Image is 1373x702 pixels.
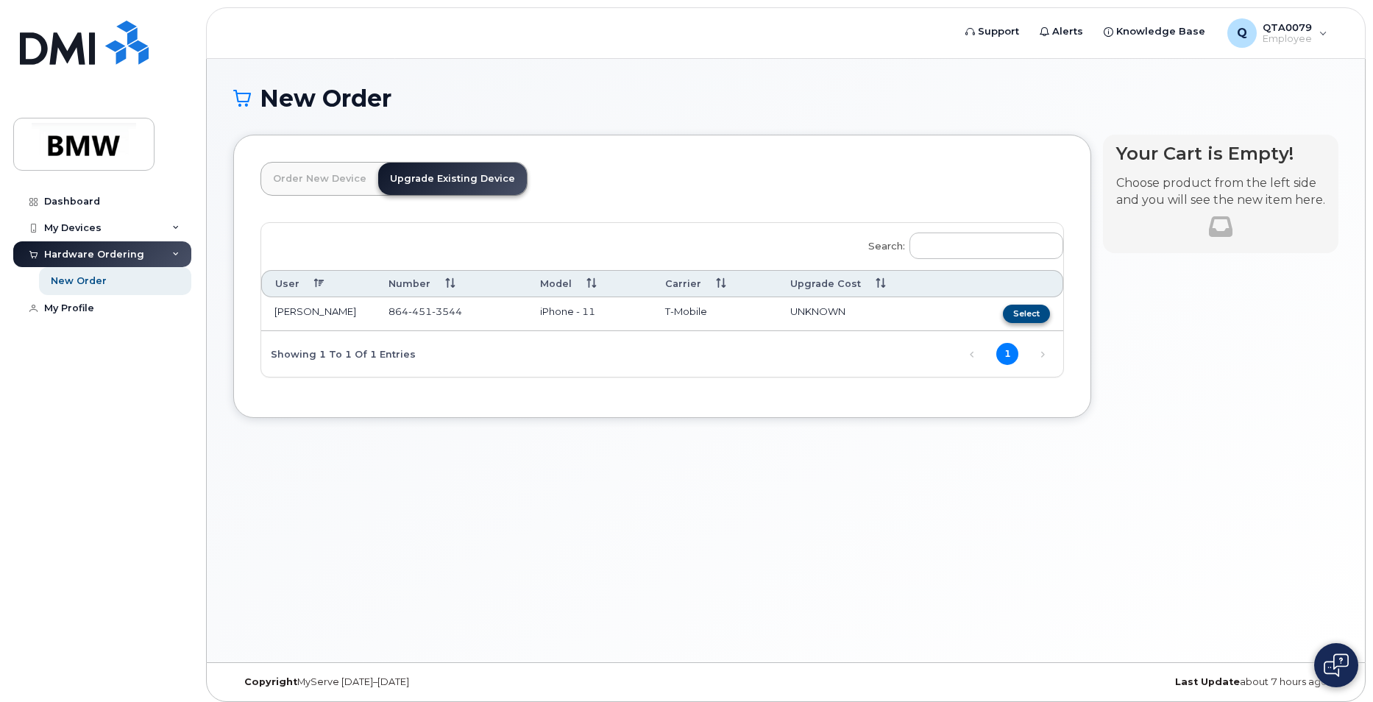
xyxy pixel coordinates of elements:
a: 1 [996,343,1018,365]
th: Model: activate to sort column ascending [527,270,651,297]
span: 864 [389,305,462,317]
th: Upgrade Cost: activate to sort column ascending [777,270,953,297]
th: User: activate to sort column descending [261,270,375,297]
h4: Your Cart is Empty! [1116,143,1325,163]
th: Carrier: activate to sort column ascending [652,270,778,297]
div: about 7 hours ago [970,676,1338,688]
p: Choose product from the left side and you will see the new item here. [1116,175,1325,209]
th: Number: activate to sort column ascending [375,270,527,297]
a: Upgrade Existing Device [378,163,527,195]
span: UNKNOWN [790,305,845,317]
strong: Copyright [244,676,297,687]
img: Open chat [1324,653,1349,677]
span: 451 [408,305,432,317]
a: Previous [961,344,983,366]
td: T-Mobile [652,297,778,331]
a: Next [1032,344,1054,366]
td: [PERSON_NAME] [261,297,375,331]
span: 3544 [432,305,462,317]
label: Search: [859,223,1063,264]
button: Select [1003,305,1050,323]
div: MyServe [DATE]–[DATE] [233,676,602,688]
strong: Last Update [1175,676,1240,687]
td: iPhone - 11 [527,297,651,331]
h1: New Order [233,85,1338,111]
div: Showing 1 to 1 of 1 entries [261,341,416,366]
a: Order New Device [261,163,378,195]
input: Search: [909,233,1063,259]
